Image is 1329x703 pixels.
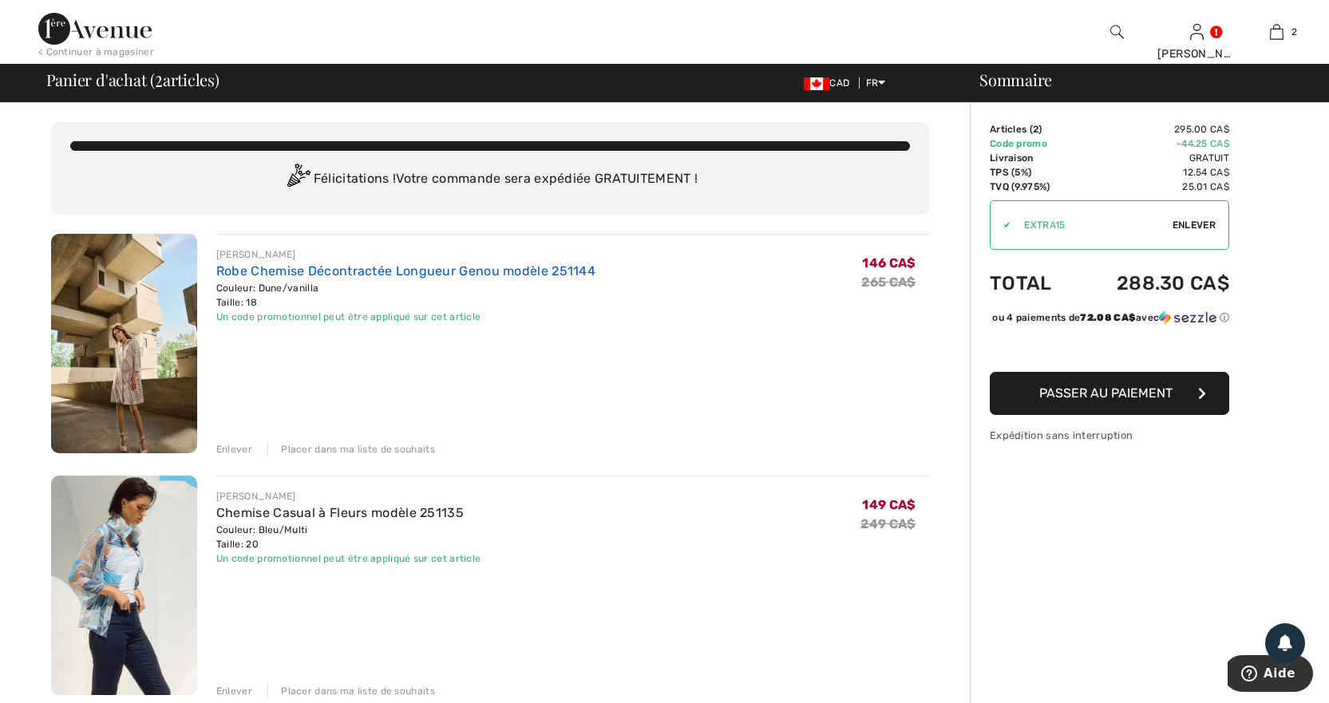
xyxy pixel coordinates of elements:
[282,164,314,195] img: Congratulation2.svg
[70,164,910,195] div: Félicitations ! Votre commande sera expédiée GRATUITEMENT !
[1039,385,1173,401] span: Passer au paiement
[990,151,1074,165] td: Livraison
[1074,256,1229,310] td: 288.30 CA$
[861,274,916,290] s: 265 CA$
[216,263,595,278] a: Robe Chemise Décontractée Longueur Genou modèle 251144
[1237,22,1315,41] a: 2
[960,72,1319,88] div: Sommaire
[51,476,197,695] img: Chemise Casual à Fleurs modèle 251135
[1190,22,1204,41] img: Mes infos
[216,442,252,456] div: Enlever
[804,77,829,90] img: Canadian Dollar
[1270,22,1284,41] img: Mon panier
[267,442,435,456] div: Placer dans ma liste de souhaits
[216,551,481,566] div: Un code promotionnel peut être appliqué sur cet article
[1157,45,1236,62] div: [PERSON_NAME]
[990,256,1074,310] td: Total
[1074,122,1229,136] td: 295.00 CA$
[155,68,163,89] span: 2
[990,310,1229,330] div: ou 4 paiements de72.08 CA$avecSezzle Cliquez pour en savoir plus sur Sezzle
[267,684,435,698] div: Placer dans ma liste de souhaits
[804,77,856,89] span: CAD
[992,310,1229,325] div: ou 4 paiements de avec
[1074,151,1229,165] td: Gratuit
[990,122,1074,136] td: Articles ( )
[1074,136,1229,151] td: -44.25 CA$
[1080,312,1136,323] span: 72.08 CA$
[1110,22,1124,41] img: recherche
[38,45,154,59] div: < Continuer à magasiner
[862,497,916,512] span: 149 CA$
[990,180,1074,194] td: TVQ (9.975%)
[1173,218,1216,232] span: Enlever
[216,247,595,262] div: [PERSON_NAME]
[216,489,481,504] div: [PERSON_NAME]
[990,372,1229,415] button: Passer au paiement
[862,255,916,271] span: 146 CA$
[51,234,197,453] img: Robe Chemise Décontractée Longueur Genou modèle 251144
[860,516,916,531] s: 249 CA$
[1190,24,1204,39] a: Se connecter
[1033,124,1038,135] span: 2
[38,13,152,45] img: 1ère Avenue
[216,523,481,551] div: Couleur: Bleu/Multi Taille: 20
[1011,201,1173,249] input: Code promo
[1074,165,1229,180] td: 12.54 CA$
[990,165,1074,180] td: TPS (5%)
[1159,310,1216,325] img: Sezzle
[990,330,1229,366] iframe: PayPal-paypal
[216,505,464,520] a: Chemise Casual à Fleurs modèle 251135
[216,310,595,324] div: Un code promotionnel peut être appliqué sur cet article
[1228,655,1313,695] iframe: Ouvre un widget dans lequel vous pouvez trouver plus d’informations
[216,684,252,698] div: Enlever
[216,281,595,310] div: Couleur: Dune/vanilla Taille: 18
[990,136,1074,151] td: Code promo
[1291,25,1297,39] span: 2
[866,77,886,89] span: FR
[991,218,1011,232] div: ✔
[990,428,1229,443] div: Expédition sans interruption
[1074,180,1229,194] td: 25.01 CA$
[46,72,220,88] span: Panier d'achat ( articles)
